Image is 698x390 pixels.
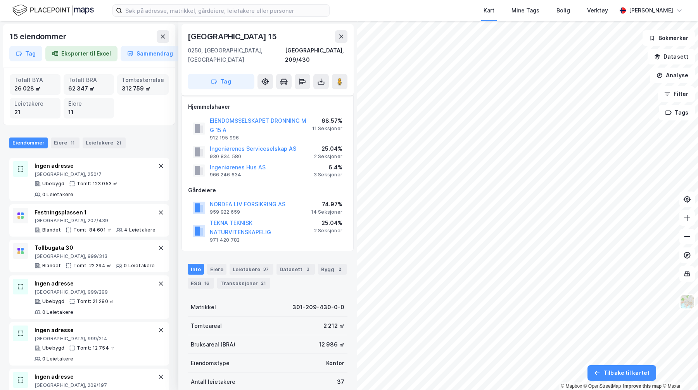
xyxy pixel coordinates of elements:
div: 0 Leietakere [124,263,155,269]
div: 37 [262,265,270,273]
div: Tollbugata 30 [35,243,155,252]
div: Kontrollprogram for chat [659,353,698,390]
button: Tag [188,74,254,89]
div: Ubebygd [42,345,64,351]
div: Ubebygd [42,181,64,187]
div: Ingen adresse [35,326,156,335]
div: Matrikkel [191,303,216,312]
div: Mine Tags [511,6,539,15]
img: Z [680,294,695,309]
div: Ingen adresse [35,372,156,381]
div: 966 246 634 [210,172,241,178]
div: Totalt BRA [68,76,110,84]
button: Datasett [648,49,695,64]
div: Eiendomstype [191,359,230,368]
img: logo.f888ab2527a4732fd821a326f86c7f29.svg [12,3,94,17]
div: [GEOGRAPHIC_DATA], 209/430 [285,46,347,64]
div: Tomt: 22 294 ㎡ [73,263,111,269]
div: Tomt: 21 280 ㎡ [77,298,114,305]
div: Datasett [276,264,315,275]
div: Leietakere [14,99,56,108]
div: ESG [188,278,214,289]
div: [GEOGRAPHIC_DATA], 207/439 [35,218,156,224]
button: Filter [658,86,695,102]
input: Søk på adresse, matrikkel, gårdeiere, leietakere eller personer [122,5,329,16]
div: 26 028 ㎡ [14,84,56,93]
button: Tags [659,105,695,120]
button: Sammendrag [121,46,180,61]
div: 68.57% [312,116,342,125]
div: 21 [259,279,267,287]
div: 2 Seksjoner [314,153,342,160]
div: 11 Seksjoner [312,125,342,132]
div: Tomt: 84 601 ㎡ [73,227,112,233]
iframe: Chat Widget [659,353,698,390]
div: [GEOGRAPHIC_DATA], 999/299 [35,289,156,295]
div: 11 [68,108,110,117]
button: Eksporter til Excel [45,46,117,61]
div: Eiendommer [9,138,48,148]
div: 37 [337,377,344,387]
div: Gårdeiere [188,186,347,195]
div: [GEOGRAPHIC_DATA] 15 [188,30,278,43]
div: Bygg [318,264,347,275]
div: Ubebygd [42,298,64,305]
div: 2 [336,265,344,273]
div: Kontor [326,359,344,368]
div: 2 Seksjoner [314,228,342,234]
div: [PERSON_NAME] [629,6,673,15]
div: 25.04% [314,144,342,153]
div: Bruksareal (BRA) [191,340,235,349]
div: 0 Leietakere [42,192,73,198]
div: Hjemmelshaver [188,102,347,111]
div: Tomt: 123 053 ㎡ [77,181,117,187]
div: Antall leietakere [191,377,235,387]
div: 2 212 ㎡ [323,321,344,331]
div: 3 Seksjoner [314,172,342,178]
div: 301-209-430-0-0 [292,303,344,312]
div: 930 834 580 [210,153,241,160]
div: [GEOGRAPHIC_DATA], 999/214 [35,336,156,342]
div: 4 Leietakere [124,227,155,233]
div: 3 [304,265,312,273]
div: Blandet [42,263,61,269]
button: Analyse [650,68,695,83]
div: Eiere [51,138,79,148]
div: Eiere [68,99,110,108]
div: Ingen adresse [35,161,156,171]
div: 14 Seksjoner [311,209,342,215]
div: Tomt: 12 754 ㎡ [77,345,115,351]
button: Tag [9,46,42,61]
div: [GEOGRAPHIC_DATA], 999/313 [35,253,155,259]
div: [GEOGRAPHIC_DATA], 209/197 [35,382,156,388]
div: Bolig [556,6,570,15]
a: Improve this map [623,383,662,389]
div: 0250, [GEOGRAPHIC_DATA], [GEOGRAPHIC_DATA] [188,46,285,64]
div: 21 [115,139,123,147]
div: Verktøy [587,6,608,15]
div: Blandet [42,227,61,233]
div: Leietakere [230,264,273,275]
a: Mapbox [561,383,582,389]
div: 971 420 782 [210,237,240,243]
div: Transaksjoner [217,278,270,289]
button: Tilbake til kartet [587,365,656,381]
div: Tomteareal [191,321,222,331]
div: 15 eiendommer [9,30,67,43]
div: [GEOGRAPHIC_DATA], 250/7 [35,171,156,178]
div: 959 922 659 [210,209,240,215]
div: Eiere [207,264,226,275]
div: 0 Leietakere [42,356,73,362]
div: Tomtestørrelse [122,76,164,84]
div: 312 759 ㎡ [122,84,164,93]
div: 11 [69,139,76,147]
button: Bokmerker [643,30,695,46]
div: 16 [203,279,211,287]
div: 6.4% [314,163,342,172]
div: Info [188,264,204,275]
div: 62 347 ㎡ [68,84,110,93]
div: Ingen adresse [35,279,156,288]
div: 912 195 996 [210,135,239,141]
div: 21 [14,108,56,117]
div: Leietakere [83,138,126,148]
